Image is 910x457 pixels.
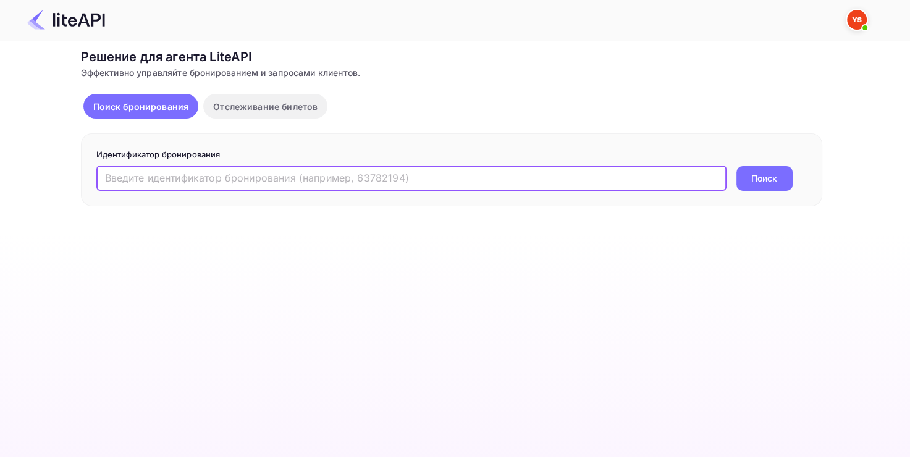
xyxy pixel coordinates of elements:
[96,166,727,191] input: Введите идентификатор бронирования (например, 63782194)
[847,10,867,30] img: Служба Поддержки Яндекса
[81,49,253,64] ya-tr-span: Решение для агента LiteAPI
[93,101,189,112] ya-tr-span: Поиск бронирования
[81,67,361,78] ya-tr-span: Эффективно управляйте бронированием и запросами клиентов.
[96,149,221,159] ya-tr-span: Идентификатор бронирования
[751,172,777,185] ya-tr-span: Поиск
[213,101,318,112] ya-tr-span: Отслеживание билетов
[736,166,793,191] button: Поиск
[27,10,105,30] img: Логотип LiteAPI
